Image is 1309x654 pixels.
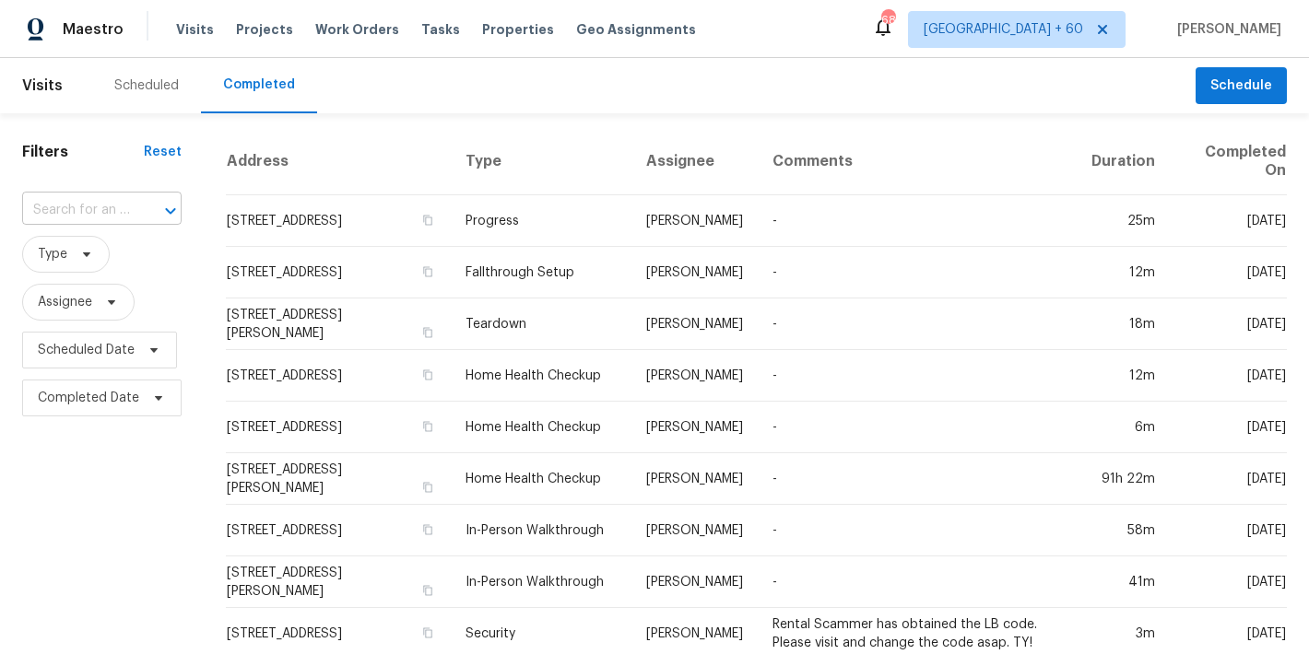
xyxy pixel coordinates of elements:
[1077,453,1170,505] td: 91h 22m
[38,293,92,311] span: Assignee
[758,247,1076,298] td: -
[451,505,631,556] td: In-Person Walkthrough
[419,418,436,435] button: Copy Address
[1170,247,1287,298] td: [DATE]
[419,479,436,496] button: Copy Address
[226,128,451,195] th: Address
[758,195,1076,247] td: -
[114,76,179,95] div: Scheduled
[1170,128,1287,195] th: Completed On
[631,453,758,505] td: [PERSON_NAME]
[63,20,124,39] span: Maestro
[226,453,451,505] td: [STREET_ADDRESS][PERSON_NAME]
[631,350,758,402] td: [PERSON_NAME]
[1077,128,1170,195] th: Duration
[758,350,1076,402] td: -
[1077,247,1170,298] td: 12m
[1077,298,1170,350] td: 18m
[236,20,293,39] span: Projects
[176,20,214,39] span: Visits
[631,505,758,556] td: [PERSON_NAME]
[421,23,460,36] span: Tasks
[451,128,631,195] th: Type
[482,20,554,39] span: Properties
[758,505,1076,556] td: -
[758,298,1076,350] td: -
[226,298,451,350] td: [STREET_ADDRESS][PERSON_NAME]
[226,402,451,453] td: [STREET_ADDRESS]
[451,298,631,350] td: Teardown
[1170,20,1281,39] span: [PERSON_NAME]
[758,128,1076,195] th: Comments
[451,556,631,608] td: In-Person Walkthrough
[419,324,436,341] button: Copy Address
[1196,67,1287,105] button: Schedule
[1077,195,1170,247] td: 25m
[226,195,451,247] td: [STREET_ADDRESS]
[1170,350,1287,402] td: [DATE]
[315,20,399,39] span: Work Orders
[631,195,758,247] td: [PERSON_NAME]
[226,556,451,608] td: [STREET_ADDRESS][PERSON_NAME]
[22,65,63,106] span: Visits
[451,247,631,298] td: Fallthrough Setup
[1210,75,1272,98] span: Schedule
[1170,453,1287,505] td: [DATE]
[924,20,1083,39] span: [GEOGRAPHIC_DATA] + 60
[631,247,758,298] td: [PERSON_NAME]
[1077,350,1170,402] td: 12m
[22,143,144,161] h1: Filters
[144,143,182,161] div: Reset
[158,198,183,224] button: Open
[881,11,894,29] div: 680
[1170,505,1287,556] td: [DATE]
[1170,195,1287,247] td: [DATE]
[38,389,139,407] span: Completed Date
[576,20,696,39] span: Geo Assignments
[1170,298,1287,350] td: [DATE]
[451,195,631,247] td: Progress
[419,521,436,538] button: Copy Address
[451,402,631,453] td: Home Health Checkup
[631,128,758,195] th: Assignee
[38,341,135,359] span: Scheduled Date
[1077,402,1170,453] td: 6m
[451,350,631,402] td: Home Health Checkup
[226,505,451,556] td: [STREET_ADDRESS]
[1170,556,1287,608] td: [DATE]
[758,402,1076,453] td: -
[631,556,758,608] td: [PERSON_NAME]
[1077,505,1170,556] td: 58m
[226,350,451,402] td: [STREET_ADDRESS]
[419,212,436,228] button: Copy Address
[451,453,631,505] td: Home Health Checkup
[226,247,451,298] td: [STREET_ADDRESS]
[22,196,130,225] input: Search for an address...
[1170,402,1287,453] td: [DATE]
[419,263,436,280] button: Copy Address
[631,402,758,453] td: [PERSON_NAME]
[631,298,758,350] td: [PERSON_NAME]
[419,625,436,641] button: Copy Address
[1077,556,1170,608] td: 41m
[419,582,436,599] button: Copy Address
[38,245,67,263] span: Type
[419,367,436,383] button: Copy Address
[223,76,295,94] div: Completed
[758,556,1076,608] td: -
[758,453,1076,505] td: -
